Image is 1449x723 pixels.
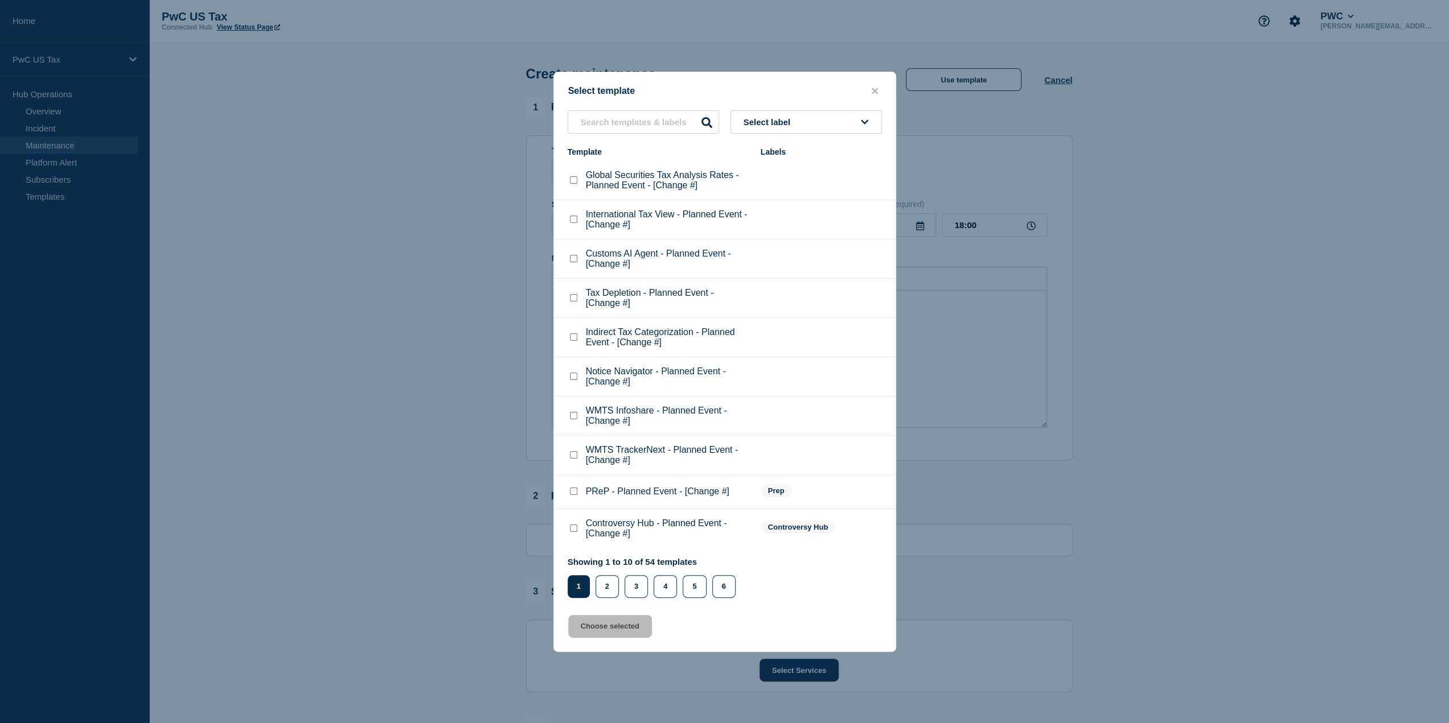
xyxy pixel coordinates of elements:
[570,333,577,341] input: Indirect Tax Categorization - Planned Event - [Change #] checkbox
[586,445,749,465] p: WMTS TrackerNext - Planned Event - [Change #]
[554,86,896,97] div: Select template
[625,575,648,598] button: 3
[570,451,577,458] input: WMTS TrackerNext - Planned Event - [Change #] checkbox
[654,575,677,598] button: 4
[570,524,577,532] input: Controversy Hub - Planned Event - [Change #] checkbox
[570,487,577,495] input: PReP - Planned Event - [Change #] checkbox
[568,615,652,638] button: Choose selected
[596,575,619,598] button: 2
[761,520,835,534] span: Controversy Hub
[570,216,577,223] input: International Tax View - Planned Event - [Change #] checkbox
[761,147,882,156] div: Labels
[744,117,795,127] span: Select label
[712,575,736,598] button: 6
[761,484,792,497] span: Prep
[568,575,590,598] button: 1
[568,110,719,134] input: Search templates & labels
[586,249,749,269] p: Customs AI Agent - Planned Event - [Change #]
[586,170,749,191] p: Global Securities Tax Analysis Rates - Planned Event - [Change #]
[586,406,749,426] p: WMTS Infoshare - Planned Event - [Change #]
[730,110,882,134] button: Select label
[586,288,749,308] p: Tax Depletion - Planned Event - [Change #]
[868,86,881,97] button: close button
[570,412,577,419] input: WMTS Infoshare - Planned Event - [Change #] checkbox
[586,366,749,387] p: Notice Navigator - Planned Event - [Change #]
[568,147,749,156] div: Template
[586,486,729,497] p: PReP - Planned Event - [Change #]
[570,373,577,380] input: Notice Navigator - Planned Event - [Change #] checkbox
[570,255,577,262] input: Customs AI Agent - Planned Event - [Change #] checkbox
[568,557,741,567] p: Showing 1 to 10 of 54 templates
[586,518,749,539] p: Controversy Hub - Planned Event - [Change #]
[586,209,749,230] p: International Tax View - Planned Event - [Change #]
[586,327,749,348] p: Indirect Tax Categorization - Planned Event - [Change #]
[570,294,577,301] input: Tax Depletion - Planned Event - [Change #] checkbox
[570,176,577,184] input: Global Securities Tax Analysis Rates - Planned Event - [Change #] checkbox
[683,575,706,598] button: 5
